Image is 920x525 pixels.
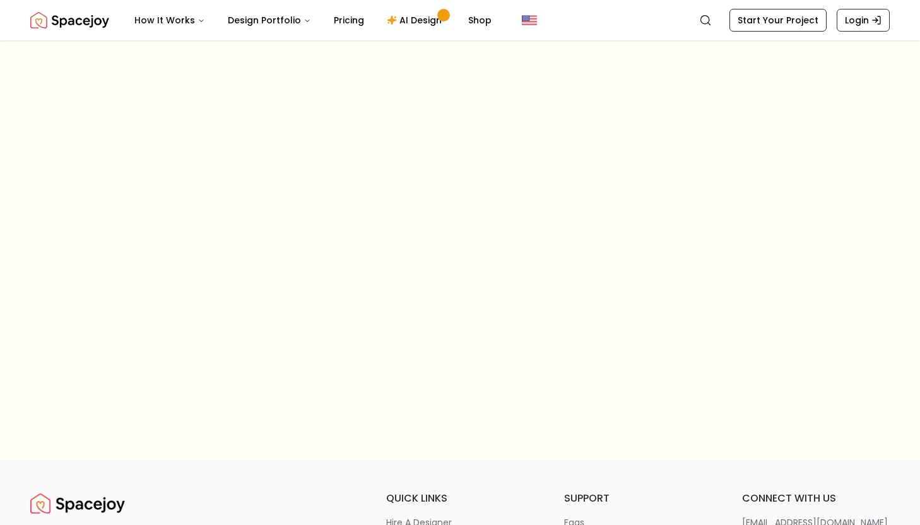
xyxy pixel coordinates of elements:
h6: quick links [386,491,534,506]
h6: connect with us [742,491,890,506]
a: Pricing [324,8,374,33]
button: Design Portfolio [218,8,321,33]
a: Spacejoy [30,8,109,33]
button: How It Works [124,8,215,33]
img: United States [522,13,537,28]
h6: support [564,491,712,506]
img: Spacejoy Logo [30,8,109,33]
a: AI Design [377,8,456,33]
a: Spacejoy [30,491,125,516]
nav: Main [124,8,502,33]
a: Shop [458,8,502,33]
img: Spacejoy Logo [30,491,125,516]
a: Start Your Project [729,9,827,32]
a: Login [837,9,890,32]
